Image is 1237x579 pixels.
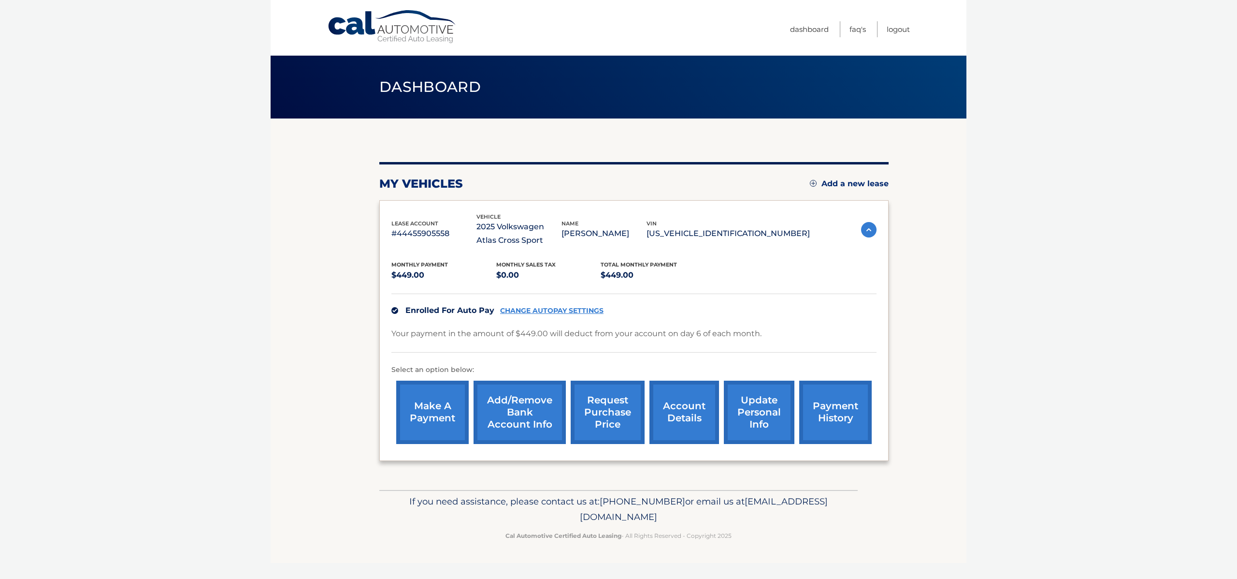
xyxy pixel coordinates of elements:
[379,78,481,96] span: Dashboard
[476,220,561,247] p: 2025 Volkswagen Atlas Cross Sport
[391,307,398,314] img: check.svg
[379,177,463,191] h2: my vehicles
[561,227,647,240] p: [PERSON_NAME]
[505,532,621,539] strong: Cal Automotive Certified Auto Leasing
[476,213,501,220] span: vehicle
[391,268,496,282] p: $449.00
[647,220,657,227] span: vin
[386,494,851,525] p: If you need assistance, please contact us at: or email us at
[327,10,458,44] a: Cal Automotive
[496,261,556,268] span: Monthly sales Tax
[647,227,810,240] p: [US_VEHICLE_IDENTIFICATION_NUMBER]
[849,21,866,37] a: FAQ's
[724,381,794,444] a: update personal info
[474,381,566,444] a: Add/Remove bank account info
[861,222,877,238] img: accordion-active.svg
[601,261,677,268] span: Total Monthly Payment
[600,496,685,507] span: [PHONE_NUMBER]
[887,21,910,37] a: Logout
[396,381,469,444] a: make a payment
[391,364,877,376] p: Select an option below:
[649,381,719,444] a: account details
[496,268,601,282] p: $0.00
[405,306,494,315] span: Enrolled For Auto Pay
[601,268,705,282] p: $449.00
[391,220,438,227] span: lease account
[391,261,448,268] span: Monthly Payment
[799,381,872,444] a: payment history
[391,327,762,341] p: Your payment in the amount of $449.00 will deduct from your account on day 6 of each month.
[500,307,604,315] a: CHANGE AUTOPAY SETTINGS
[386,531,851,541] p: - All Rights Reserved - Copyright 2025
[810,180,817,187] img: add.svg
[561,220,578,227] span: name
[571,381,645,444] a: request purchase price
[790,21,829,37] a: Dashboard
[391,227,476,240] p: #44455905558
[810,179,889,189] a: Add a new lease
